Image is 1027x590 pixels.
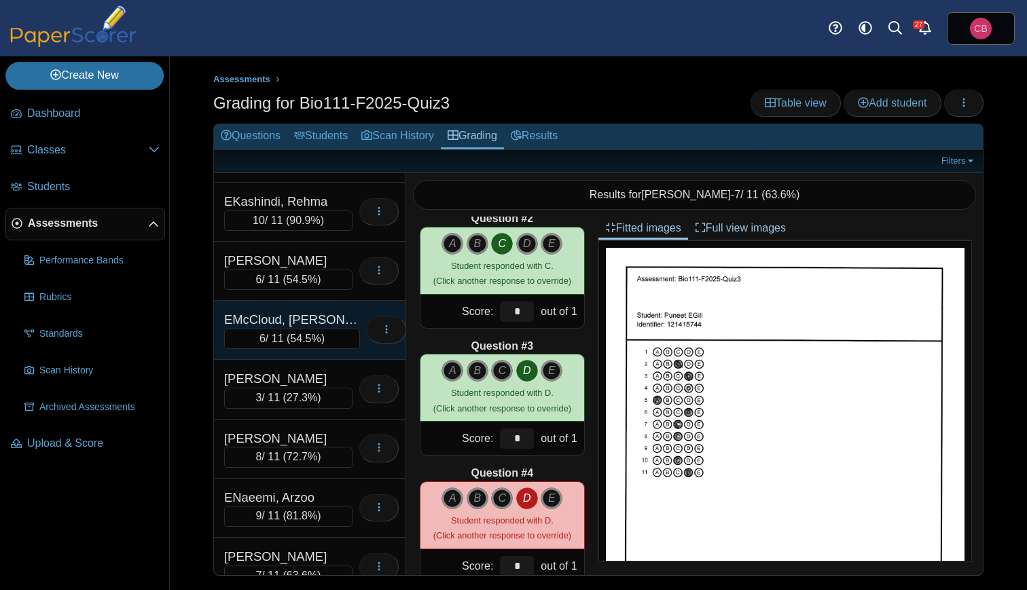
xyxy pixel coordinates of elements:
[289,215,320,226] span: 90.9%
[5,98,165,130] a: Dashboard
[39,327,160,341] span: Standards
[355,124,441,149] a: Scan History
[19,244,165,277] a: Performance Bands
[598,217,688,240] a: Fitted images
[471,339,534,354] b: Question #3
[224,193,353,210] div: EKashindi, Rehma
[970,18,992,39] span: Canisius Biology
[224,311,360,329] div: EMcCloud, [PERSON_NAME]
[213,74,270,84] span: Assessments
[5,171,165,204] a: Students
[467,360,488,382] i: B
[442,360,463,382] i: A
[214,124,287,149] a: Questions
[27,106,160,121] span: Dashboard
[224,447,353,467] div: / 11 ( )
[5,37,141,49] a: PaperScorer
[253,215,265,226] span: 10
[287,124,355,149] a: Students
[516,360,538,382] i: D
[213,92,450,115] h1: Grading for Bio111-F2025-Quiz3
[39,291,160,304] span: Rubrics
[413,180,976,210] div: Results for - / 11 ( )
[420,295,497,328] div: Score:
[5,428,165,460] a: Upload & Score
[287,392,317,403] span: 27.3%
[433,261,571,286] small: (Click another response to override)
[287,570,317,581] span: 63.6%
[224,489,353,506] div: ENaeemi, Arzoo
[433,515,571,540] small: (Click another response to override)
[688,217,793,240] a: Full view images
[451,515,554,526] span: Student responded with D.
[5,62,164,89] a: Create New
[491,487,513,509] i: C
[451,261,554,271] span: Student responded with C.
[491,233,513,255] i: C
[19,281,165,314] a: Rubrics
[19,318,165,350] a: Standards
[255,274,262,285] span: 6
[641,189,731,200] span: [PERSON_NAME]
[27,436,160,451] span: Upload & Score
[224,548,353,566] div: [PERSON_NAME]
[19,354,165,387] a: Scan History
[224,506,353,526] div: / 11 ( )
[5,208,165,240] a: Assessments
[541,233,562,255] i: E
[287,510,317,521] span: 81.8%
[420,422,497,455] div: Score:
[433,388,571,413] small: (Click another response to override)
[765,189,796,200] span: 63.6%
[858,97,926,109] span: Add student
[467,233,488,255] i: B
[751,90,841,117] a: Table view
[420,549,497,583] div: Score:
[734,189,740,200] span: 7
[224,388,353,408] div: / 11 ( )
[259,333,266,344] span: 6
[287,274,317,285] span: 54.5%
[537,295,583,328] div: out of 1
[451,388,554,398] span: Student responded with D.
[441,124,504,149] a: Grading
[947,12,1015,45] a: Canisius Biology
[467,487,488,509] i: B
[442,233,463,255] i: A
[844,90,941,117] a: Add student
[224,210,353,231] div: / 11 ( )
[39,364,160,377] span: Scan History
[5,134,165,167] a: Classes
[224,430,353,447] div: [PERSON_NAME]
[537,422,583,455] div: out of 1
[910,14,940,43] a: Alerts
[224,329,360,349] div: / 11 ( )
[5,5,141,47] img: PaperScorer
[491,360,513,382] i: C
[974,24,987,33] span: Canisius Biology
[765,97,827,109] span: Table view
[504,124,564,149] a: Results
[224,252,353,270] div: [PERSON_NAME]
[210,71,274,88] a: Assessments
[39,401,160,414] span: Archived Assessments
[516,487,538,509] i: D
[255,451,262,462] span: 8
[27,179,160,194] span: Students
[255,570,262,581] span: 7
[19,391,165,424] a: Archived Assessments
[39,254,160,268] span: Performance Bands
[224,566,353,586] div: / 11 ( )
[938,154,979,168] a: Filters
[255,392,262,403] span: 3
[28,216,148,231] span: Assessments
[224,370,353,388] div: [PERSON_NAME]
[471,211,534,226] b: Question #2
[255,510,262,521] span: 9
[442,487,463,509] i: A
[224,270,353,290] div: / 11 ( )
[471,466,534,481] b: Question #4
[541,487,562,509] i: E
[290,333,321,344] span: 54.5%
[516,233,538,255] i: D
